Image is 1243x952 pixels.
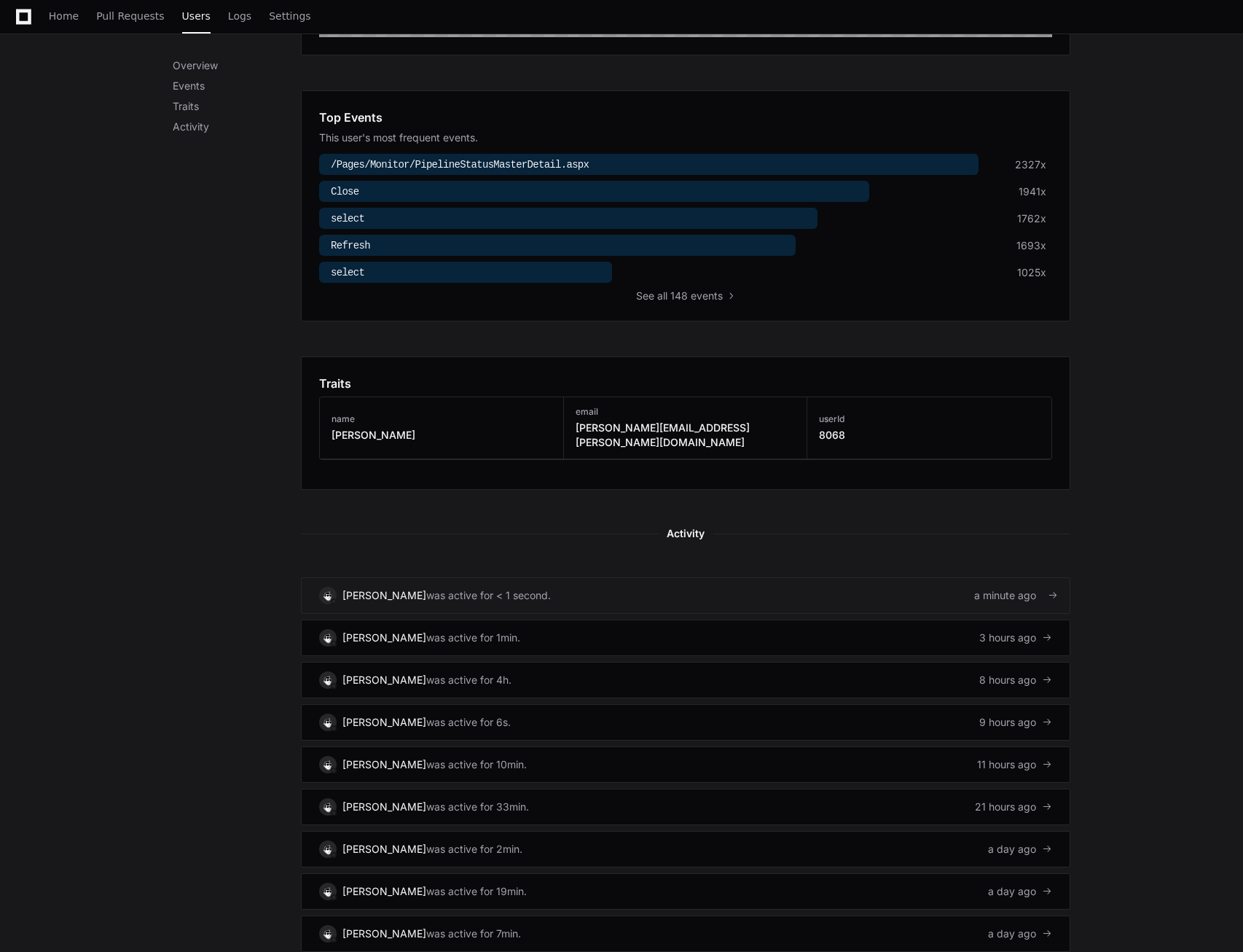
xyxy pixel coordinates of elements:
[319,109,383,126] h1: Top Events
[988,842,1052,857] div: a day ago
[342,588,426,603] div: [PERSON_NAME]
[988,884,1052,899] div: a day ago
[301,577,1070,614] a: [PERSON_NAME]was active for < 1 second.a minute ago
[576,421,796,450] h3: [PERSON_NAME][EMAIL_ADDRESS][PERSON_NAME][DOMAIN_NAME]
[321,673,334,687] img: 4.svg
[332,428,415,442] h3: [PERSON_NAME]
[173,58,301,73] p: Overview
[269,12,310,20] span: Settings
[228,12,251,20] span: Logs
[301,662,1070,698] a: [PERSON_NAME]was active for 4h.8 hours ago
[979,715,1052,730] div: 9 hours ago
[301,789,1070,825] a: [PERSON_NAME]was active for 33min.21 hours ago
[319,375,351,392] h1: Traits
[1016,238,1046,253] div: 1693x
[819,428,845,442] h3: 8068
[301,916,1070,952] a: [PERSON_NAME]was active for 7min.a day ago
[321,631,334,644] img: 4.svg
[1015,157,1046,172] div: 2327x
[342,757,426,772] div: [PERSON_NAME]
[321,715,334,729] img: 4.svg
[319,375,1052,392] app-pz-page-link-header: Traits
[321,800,334,814] img: 4.svg
[182,12,211,20] span: Users
[342,926,426,941] div: [PERSON_NAME]
[331,267,364,278] span: select
[979,673,1052,687] div: 8 hours ago
[173,99,301,114] p: Traits
[819,413,845,425] h3: userId
[977,757,1052,772] div: 11 hours ago
[342,884,426,899] div: [PERSON_NAME]
[331,186,359,198] span: Close
[321,884,334,898] img: 4.svg
[975,800,1052,814] div: 21 hours ago
[576,406,796,418] h3: email
[426,842,522,857] div: was active for 2min.
[426,757,527,772] div: was active for 10min.
[342,673,426,687] div: [PERSON_NAME]
[1017,265,1046,280] div: 1025x
[426,926,521,941] div: was active for 7min.
[173,120,301,134] p: Activity
[331,240,370,251] span: Refresh
[974,588,1052,603] div: a minute ago
[321,757,334,771] img: 4.svg
[342,842,426,857] div: [PERSON_NAME]
[321,842,334,856] img: 4.svg
[1017,211,1046,226] div: 1762x
[342,631,426,645] div: [PERSON_NAME]
[426,673,511,687] div: was active for 4h.
[342,715,426,730] div: [PERSON_NAME]
[657,289,723,303] span: all 148 events
[979,631,1052,645] div: 3 hours ago
[321,588,334,602] img: 4.svg
[426,715,511,730] div: was active for 6s.
[321,926,334,940] img: 4.svg
[173,79,301,93] p: Events
[319,130,1052,145] div: This user's most frequent events.
[332,413,415,425] h3: name
[1019,184,1046,199] div: 1941x
[426,800,529,814] div: was active for 33min.
[301,746,1070,783] a: [PERSON_NAME]was active for 10min.11 hours ago
[49,12,79,20] span: Home
[426,631,520,645] div: was active for 1min.
[301,620,1070,656] a: [PERSON_NAME]was active for 1min.3 hours ago
[301,704,1070,741] a: [PERSON_NAME]was active for 6s.9 hours ago
[426,884,527,899] div: was active for 19min.
[426,588,551,603] div: was active for < 1 second.
[331,159,589,171] span: /Pages/Monitor/PipelineStatusMasterDetail.aspx
[331,213,364,225] span: select
[342,800,426,814] div: [PERSON_NAME]
[636,289,736,303] button: Seeall 148 events
[988,926,1052,941] div: a day ago
[96,12,164,20] span: Pull Requests
[301,831,1070,867] a: [PERSON_NAME]was active for 2min.a day ago
[301,873,1070,910] a: [PERSON_NAME]was active for 19min.a day ago
[658,525,713,542] span: Activity
[636,289,654,303] span: See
